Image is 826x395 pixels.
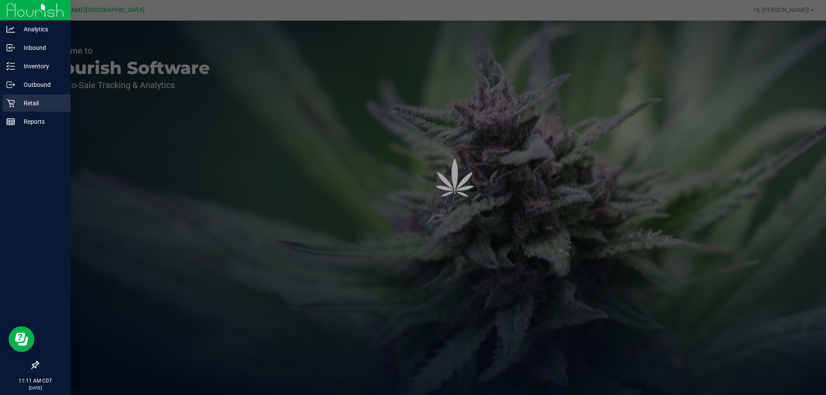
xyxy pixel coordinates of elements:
[6,80,15,89] inline-svg: Outbound
[9,326,34,352] iframe: Resource center
[15,116,67,127] p: Reports
[15,61,67,71] p: Inventory
[6,43,15,52] inline-svg: Inbound
[6,25,15,34] inline-svg: Analytics
[4,377,67,385] p: 11:11 AM CDT
[15,24,67,34] p: Analytics
[4,385,67,391] p: [DATE]
[15,80,67,90] p: Outbound
[6,99,15,107] inline-svg: Retail
[15,43,67,53] p: Inbound
[15,98,67,108] p: Retail
[6,62,15,70] inline-svg: Inventory
[6,117,15,126] inline-svg: Reports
